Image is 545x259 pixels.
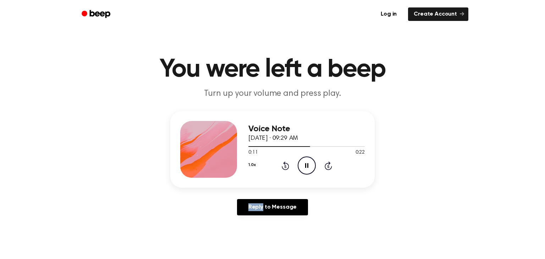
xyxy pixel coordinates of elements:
[237,199,308,215] a: Reply to Message
[374,6,404,22] a: Log in
[408,7,468,21] a: Create Account
[136,88,409,100] p: Turn up your volume and press play.
[248,124,365,134] h3: Voice Note
[356,149,365,156] span: 0:22
[248,135,298,142] span: [DATE] · 09:29 AM
[248,159,255,171] button: 1.0x
[91,57,454,82] h1: You were left a beep
[248,149,258,156] span: 0:11
[77,7,117,21] a: Beep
